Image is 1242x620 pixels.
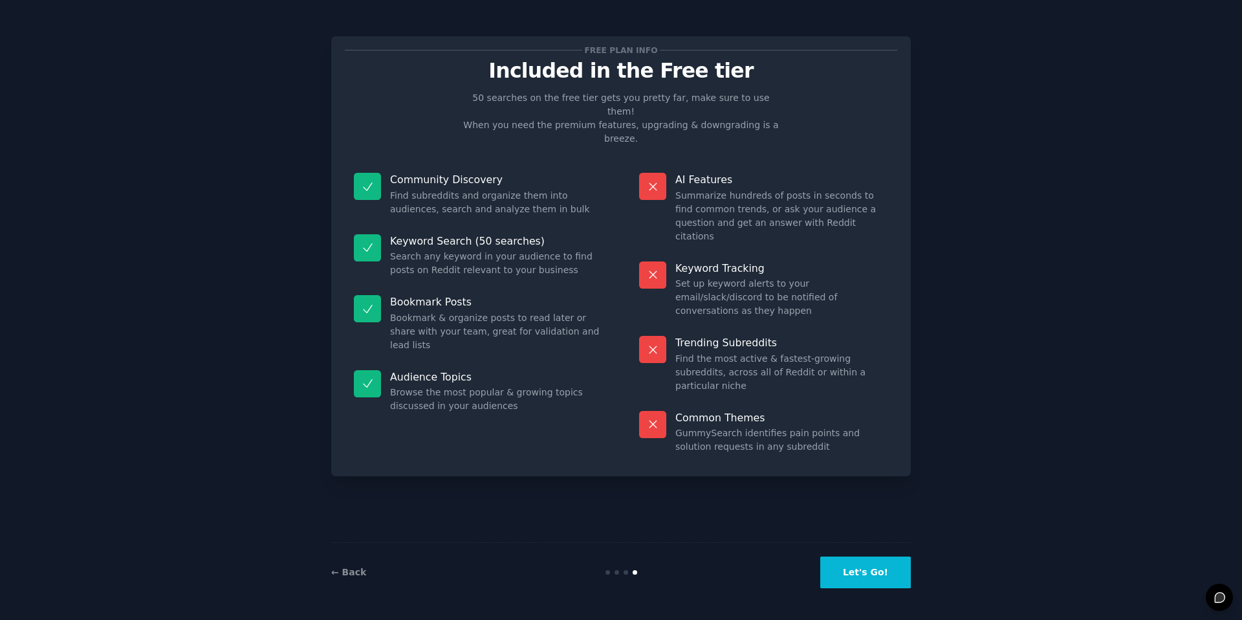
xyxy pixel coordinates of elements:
[390,173,603,186] p: Community Discovery
[675,261,888,275] p: Keyword Tracking
[675,352,888,393] dd: Find the most active & fastest-growing subreddits, across all of Reddit or within a particular niche
[675,189,888,243] dd: Summarize hundreds of posts in seconds to find common trends, or ask your audience a question and...
[390,370,603,384] p: Audience Topics
[820,557,911,588] button: Let's Go!
[458,91,784,146] p: 50 searches on the free tier gets you pretty far, make sure to use them! When you need the premiu...
[675,173,888,186] p: AI Features
[390,386,603,413] dd: Browse the most popular & growing topics discussed in your audiences
[331,567,366,577] a: ← Back
[390,250,603,277] dd: Search any keyword in your audience to find posts on Reddit relevant to your business
[390,295,603,309] p: Bookmark Posts
[675,336,888,349] p: Trending Subreddits
[582,43,660,57] span: Free plan info
[390,189,603,216] dd: Find subreddits and organize them into audiences, search and analyze them in bulk
[345,60,897,82] p: Included in the Free tier
[675,277,888,318] dd: Set up keyword alerts to your email/slack/discord to be notified of conversations as they happen
[675,411,888,425] p: Common Themes
[675,426,888,454] dd: GummySearch identifies pain points and solution requests in any subreddit
[390,311,603,352] dd: Bookmark & organize posts to read later or share with your team, great for validation and lead lists
[390,234,603,248] p: Keyword Search (50 searches)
